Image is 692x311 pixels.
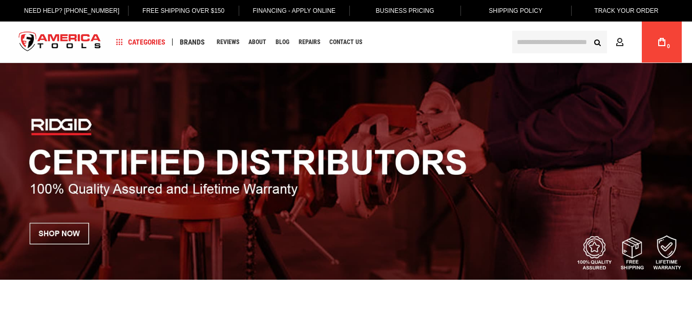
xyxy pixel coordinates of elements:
a: Reviews [212,35,244,49]
span: Reviews [217,39,239,45]
a: 0 [652,22,672,63]
img: America Tools [10,23,110,61]
a: Categories [112,35,170,49]
span: Brands [180,38,205,46]
span: Blog [276,39,289,45]
a: About [244,35,271,49]
a: Brands [175,35,209,49]
span: Contact Us [329,39,362,45]
button: Search [588,32,607,52]
span: Repairs [299,39,320,45]
a: Repairs [294,35,325,49]
span: Categories [116,38,165,46]
a: Contact Us [325,35,367,49]
a: Blog [271,35,294,49]
span: About [248,39,266,45]
a: store logo [10,23,110,61]
span: 0 [667,44,670,49]
span: Shipping Policy [489,7,542,14]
